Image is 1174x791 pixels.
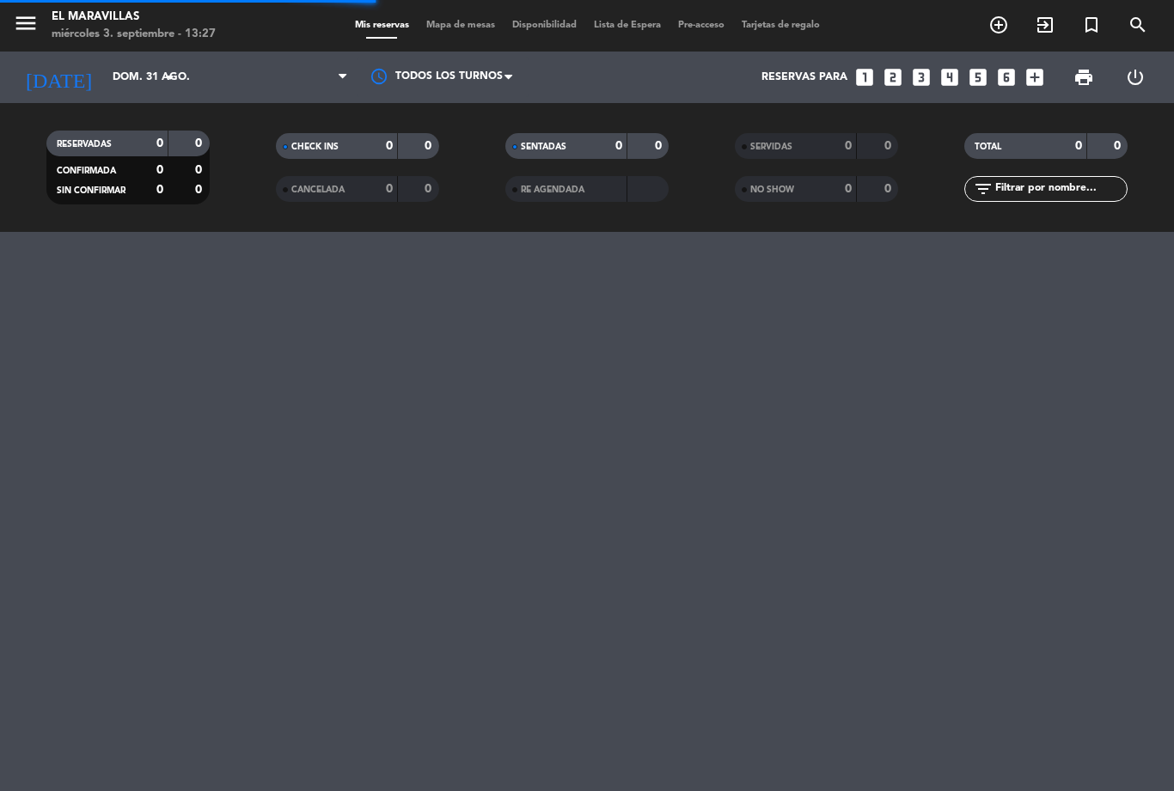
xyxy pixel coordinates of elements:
[845,140,852,152] strong: 0
[156,184,163,196] strong: 0
[939,66,961,88] i: looks_4
[975,10,1022,40] span: RESERVAR MESA
[1075,140,1082,152] strong: 0
[425,140,435,152] strong: 0
[1110,52,1161,103] div: LOG OUT
[57,186,125,195] span: SIN CONFIRMAR
[1022,10,1068,40] span: WALK IN
[655,140,665,152] strong: 0
[973,179,994,199] i: filter_list
[57,140,112,149] span: RESERVADAS
[1125,67,1146,88] i: power_settings_new
[52,9,216,26] div: El Maravillas
[156,137,163,149] strong: 0
[160,67,180,88] i: arrow_drop_down
[761,71,847,83] span: Reservas para
[585,21,670,30] span: Lista de Espera
[504,21,585,30] span: Disponibilidad
[845,183,852,195] strong: 0
[994,179,1127,198] input: Filtrar por nombre...
[195,184,205,196] strong: 0
[291,186,345,194] span: CANCELADA
[967,66,989,88] i: looks_5
[750,143,792,151] span: SERVIDAS
[995,66,1018,88] i: looks_6
[750,186,794,194] span: NO SHOW
[291,143,339,151] span: CHECK INS
[1024,66,1046,88] i: add_box
[988,15,1009,35] i: add_circle_outline
[13,10,39,36] i: menu
[346,21,418,30] span: Mis reservas
[521,186,584,194] span: RE AGENDADA
[1115,10,1161,40] span: BUSCAR
[910,66,932,88] i: looks_3
[386,183,393,195] strong: 0
[13,10,39,42] button: menu
[615,140,622,152] strong: 0
[1035,15,1055,35] i: exit_to_app
[425,183,435,195] strong: 0
[1073,67,1094,88] span: print
[1081,15,1102,35] i: turned_in_not
[1128,15,1148,35] i: search
[1068,10,1115,40] span: Reserva especial
[975,143,1001,151] span: TOTAL
[733,21,829,30] span: Tarjetas de regalo
[521,143,566,151] span: SENTADAS
[418,21,504,30] span: Mapa de mesas
[1114,140,1124,152] strong: 0
[156,164,163,176] strong: 0
[853,66,876,88] i: looks_one
[386,140,393,152] strong: 0
[670,21,733,30] span: Pre-acceso
[884,183,895,195] strong: 0
[884,140,895,152] strong: 0
[52,26,216,43] div: miércoles 3. septiembre - 13:27
[57,167,116,175] span: CONFIRMADA
[195,164,205,176] strong: 0
[13,58,104,96] i: [DATE]
[882,66,904,88] i: looks_two
[195,137,205,149] strong: 0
